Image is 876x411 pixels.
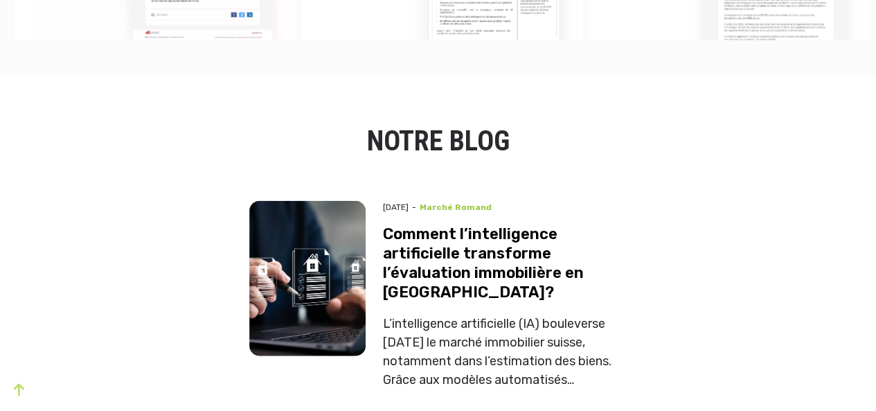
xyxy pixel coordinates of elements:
[383,225,584,301] a: Comment l’intelligence artificielle transforme l’évaluation immobilière en [GEOGRAPHIC_DATA]?
[249,123,627,159] h2: NOTRE BLOG
[807,344,876,411] iframe: Chat Widget
[383,201,409,213] span: [DATE]
[420,202,492,212] span: Marché romand
[409,201,420,213] span: -
[807,344,876,411] div: Widget de chat
[383,315,627,390] div: L’intelligence artificielle (IA) bouleverse [DATE] le marché immobilier suisse, notamment dans l’...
